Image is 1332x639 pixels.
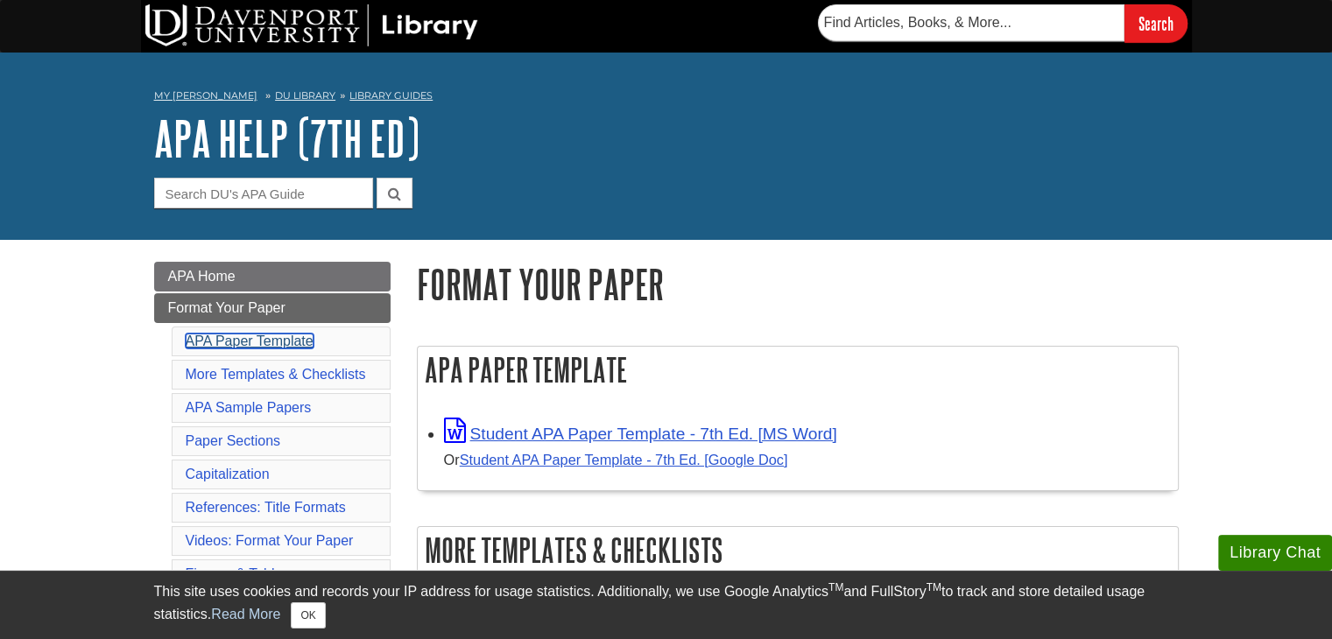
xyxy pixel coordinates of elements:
input: Find Articles, Books, & More... [818,4,1124,41]
h2: APA Paper Template [418,347,1178,393]
a: Capitalization [186,467,270,481]
a: APA Paper Template [186,334,314,348]
sup: TM [927,581,941,593]
a: Student APA Paper Template - 7th Ed. [Google Doc] [460,452,788,467]
nav: breadcrumb [154,84,1179,112]
a: More Templates & Checklists [186,367,366,382]
a: Format Your Paper [154,293,391,323]
span: Format Your Paper [168,300,285,315]
a: APA Sample Papers [186,400,312,415]
a: Library Guides [349,89,433,102]
a: APA Home [154,262,391,291]
img: DU Library [145,4,478,46]
input: Search DU's APA Guide [154,178,373,208]
a: DU Library [275,89,335,102]
small: Or [444,452,788,467]
sup: TM [828,581,843,593]
span: APA Home [168,269,236,284]
a: References: Title Formats [186,500,346,515]
a: Paper Sections [186,433,281,448]
button: Library Chat [1218,535,1332,571]
input: Search [1124,4,1188,42]
button: Close [291,602,325,628]
form: Searches DU Library's articles, books, and more [818,4,1188,42]
a: Read More [211,607,280,621]
a: Videos: Format Your Paper [186,533,354,548]
h1: Format Your Paper [417,262,1179,306]
a: APA Help (7th Ed) [154,111,419,165]
a: Link opens in new window [444,425,837,443]
a: My [PERSON_NAME] [154,88,257,103]
h2: More Templates & Checklists [418,527,1178,573]
a: Figures & Tables [186,566,290,581]
div: This site uses cookies and records your IP address for usage statistics. Additionally, we use Goo... [154,581,1179,628]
